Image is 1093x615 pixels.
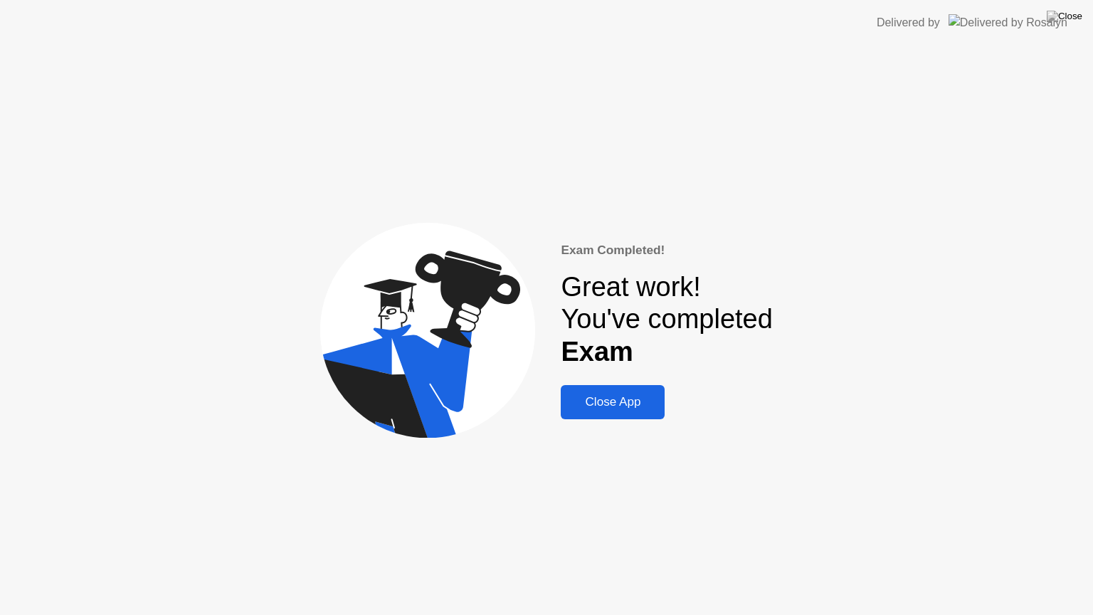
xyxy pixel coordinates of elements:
[1047,11,1082,22] img: Close
[949,14,1067,31] img: Delivered by Rosalyn
[561,337,633,367] b: Exam
[561,385,665,419] button: Close App
[561,271,772,369] div: Great work! You've completed
[877,14,940,31] div: Delivered by
[565,395,660,409] div: Close App
[561,241,772,260] div: Exam Completed!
